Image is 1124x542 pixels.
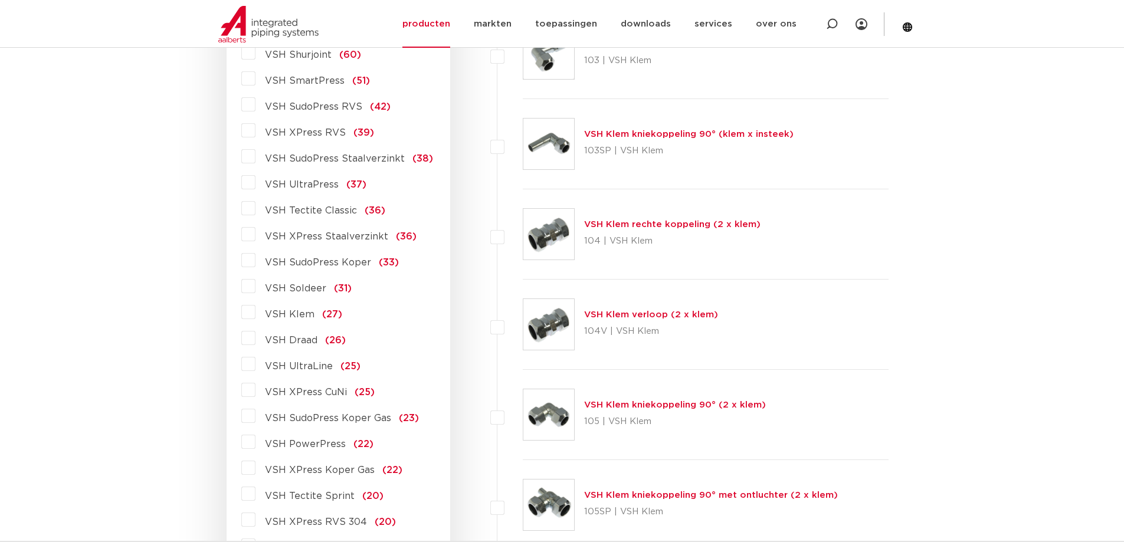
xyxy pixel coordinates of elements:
a: VSH Klem verloop (2 x klem) [584,310,718,319]
span: (25) [340,362,361,371]
span: (36) [365,206,385,215]
span: VSH Tectite Classic [265,206,357,215]
span: (39) [353,128,374,137]
a: VSH Klem kniekoppeling 90° (klem x insteek) [584,130,794,139]
span: VSH XPress CuNi [265,387,347,397]
p: 104 | VSH Klem [584,232,761,251]
p: 105SP | VSH Klem [584,502,838,521]
span: VSH Draad [265,336,317,345]
span: VSH Soldeer [265,284,326,293]
span: (27) [322,310,342,319]
span: (51) [352,76,370,86]
span: (22) [353,439,373,449]
span: (20) [375,517,396,527]
span: VSH Klem [265,310,314,319]
span: VSH SudoPress Staalverzinkt [265,154,405,163]
span: (31) [334,284,352,293]
a: VSH Klem rechte koppeling (2 x klem) [584,220,761,229]
span: VSH SmartPress [265,76,345,86]
span: VSH PowerPress [265,439,346,449]
img: Thumbnail for VSH Klem rechte koppeling (2 x klem) [523,209,574,259]
p: 104V | VSH Klem [584,322,718,341]
span: (36) [396,232,417,241]
img: Thumbnail for VSH Klem kniekoppeling 90° (klem x insteek) [523,119,574,169]
span: VSH UltraPress [265,180,339,189]
img: Thumbnail for VSH Klem kniekoppeling 90° met ontluchter (2 x klem) [523,479,574,530]
span: VSH SudoPress Koper [265,258,371,267]
a: VSH Klem kniekoppeling 90° (2 x klem) [584,400,766,409]
p: 105 | VSH Klem [584,412,766,431]
span: (37) [346,180,366,189]
span: VSH XPress Staalverzinkt [265,232,388,241]
a: VSH Klem kniekoppeling 90° met ontluchter (2 x klem) [584,491,838,500]
span: (26) [325,336,346,345]
p: 103SP | VSH Klem [584,142,794,160]
img: Thumbnail for VSH Klem verloop (2 x klem) [523,299,574,350]
span: (22) [382,465,402,475]
span: VSH Tectite Sprint [265,491,355,501]
span: (20) [362,491,384,501]
span: (23) [399,413,419,423]
span: VSH XPress RVS [265,128,346,137]
span: VSH SudoPress Koper Gas [265,413,391,423]
span: VSH SudoPress RVS [265,102,362,111]
span: VSH XPress RVS 304 [265,517,367,527]
span: (42) [370,102,391,111]
img: Thumbnail for VSH Klem kniekoppeling 90° (2 x klem) [523,389,574,440]
span: VSH UltraLine [265,362,333,371]
span: (60) [339,50,361,60]
span: (25) [355,387,375,397]
span: VSH XPress Koper Gas [265,465,375,475]
p: 103 | VSH Klem [584,51,861,70]
img: Thumbnail for VSH Klem radiatorkoppeling haaks 90° (klem x buitendraad) [523,28,574,79]
span: (33) [379,258,399,267]
span: (38) [412,154,433,163]
span: VSH Shurjoint [265,50,332,60]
